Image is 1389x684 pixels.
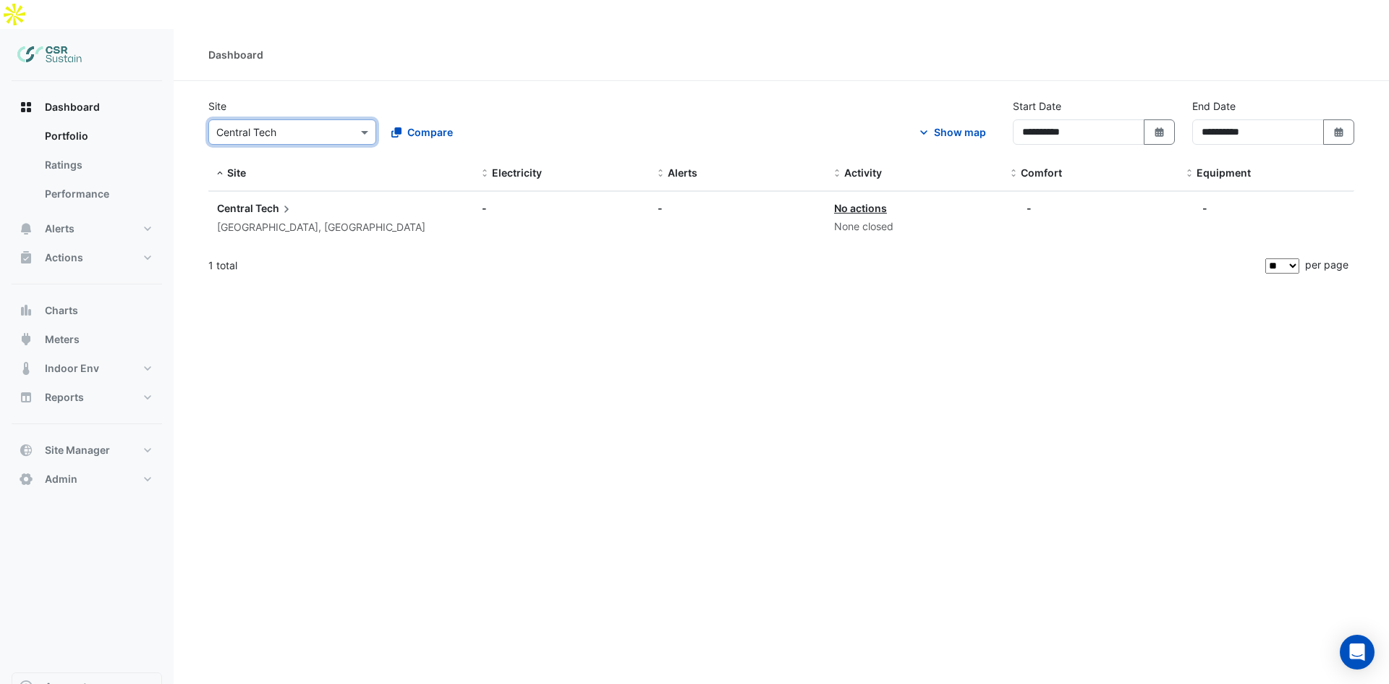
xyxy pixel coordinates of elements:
[45,221,75,236] span: Alerts
[934,124,986,140] div: Show map
[844,166,882,179] span: Activity
[482,200,641,216] div: -
[834,219,993,235] div: None closed
[45,100,100,114] span: Dashboard
[1013,98,1061,114] label: Start Date
[1192,98,1236,114] label: End Date
[19,443,33,457] app-icon: Site Manager
[45,443,110,457] span: Site Manager
[19,250,33,265] app-icon: Actions
[12,436,162,465] button: Site Manager
[1153,126,1166,138] fa-icon: Select Date
[19,332,33,347] app-icon: Meters
[45,332,80,347] span: Meters
[45,472,77,486] span: Admin
[19,472,33,486] app-icon: Admin
[255,200,294,216] span: Tech
[1333,126,1346,138] fa-icon: Select Date
[1202,200,1207,216] div: -
[45,361,99,376] span: Indoor Env
[1340,635,1375,670] div: Open Intercom Messenger
[33,180,162,208] a: Performance
[668,166,697,179] span: Alerts
[19,361,33,376] app-icon: Indoor Env
[33,122,162,151] a: Portfolio
[12,354,162,383] button: Indoor Env
[12,243,162,272] button: Actions
[907,119,995,145] button: Show map
[1027,200,1032,216] div: -
[19,221,33,236] app-icon: Alerts
[1197,166,1251,179] span: Equipment
[45,303,78,318] span: Charts
[12,325,162,354] button: Meters
[19,390,33,405] app-icon: Reports
[12,93,162,122] button: Dashboard
[217,219,425,236] div: [GEOGRAPHIC_DATA], [GEOGRAPHIC_DATA]
[208,98,226,114] label: Site
[492,166,542,179] span: Electricity
[208,47,263,62] div: Dashboard
[33,151,162,180] a: Ratings
[12,214,162,243] button: Alerts
[658,200,817,216] div: -
[17,41,82,69] img: Company Logo
[45,250,83,265] span: Actions
[12,122,162,214] div: Dashboard
[19,303,33,318] app-icon: Charts
[12,465,162,494] button: Admin
[12,296,162,325] button: Charts
[227,166,246,179] span: Site
[217,202,253,214] span: Central
[1021,166,1062,179] span: Comfort
[12,383,162,412] button: Reports
[382,119,462,145] button: Compare
[208,248,1262,284] div: 1 total
[407,124,453,140] span: Compare
[45,390,84,405] span: Reports
[1305,258,1348,271] span: per page
[19,100,33,114] app-icon: Dashboard
[834,202,887,214] a: No actions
